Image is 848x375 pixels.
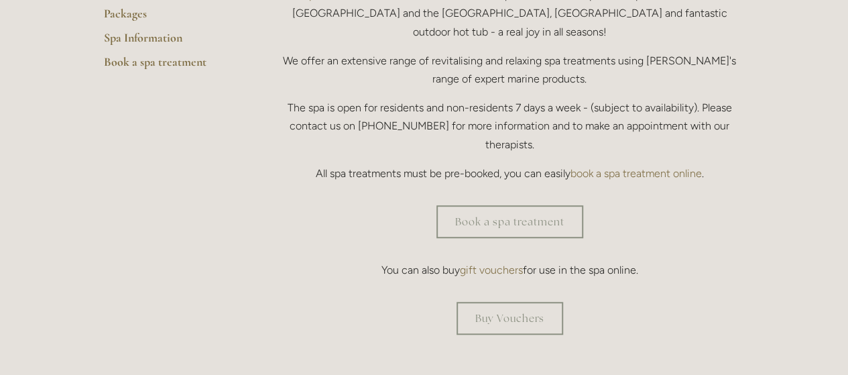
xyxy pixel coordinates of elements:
a: gift vouchers [460,264,523,276]
a: book a spa treatment online [570,167,702,180]
p: We offer an extensive range of revitalising and relaxing spa treatments using [PERSON_NAME]'s ran... [275,52,745,88]
p: The spa is open for residents and non-residents 7 days a week - (subject to availability). Please... [275,99,745,154]
a: Buy Vouchers [457,302,563,335]
a: Book a spa treatment [436,205,583,238]
p: You can also buy for use in the spa online. [275,261,745,279]
a: Spa Information [104,30,232,54]
a: Packages [104,6,232,30]
p: All spa treatments must be pre-booked, you can easily . [275,164,745,182]
a: Book a spa treatment [104,54,232,78]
